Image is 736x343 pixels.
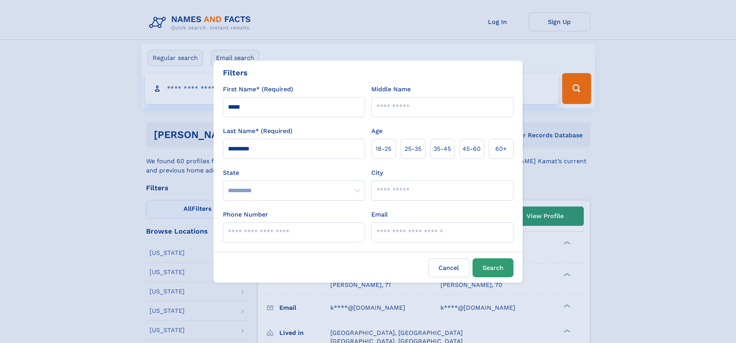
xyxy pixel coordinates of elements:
[376,144,391,154] span: 18‑25
[223,210,268,219] label: Phone Number
[371,168,383,177] label: City
[495,144,507,154] span: 60+
[371,85,411,94] label: Middle Name
[223,126,292,136] label: Last Name* (Required)
[223,168,365,177] label: State
[223,67,248,78] div: Filters
[473,258,513,277] button: Search
[371,126,382,136] label: Age
[428,258,469,277] label: Cancel
[371,210,388,219] label: Email
[433,144,451,154] span: 35‑45
[405,144,422,154] span: 25‑35
[462,144,481,154] span: 45‑60
[223,85,293,94] label: First Name* (Required)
